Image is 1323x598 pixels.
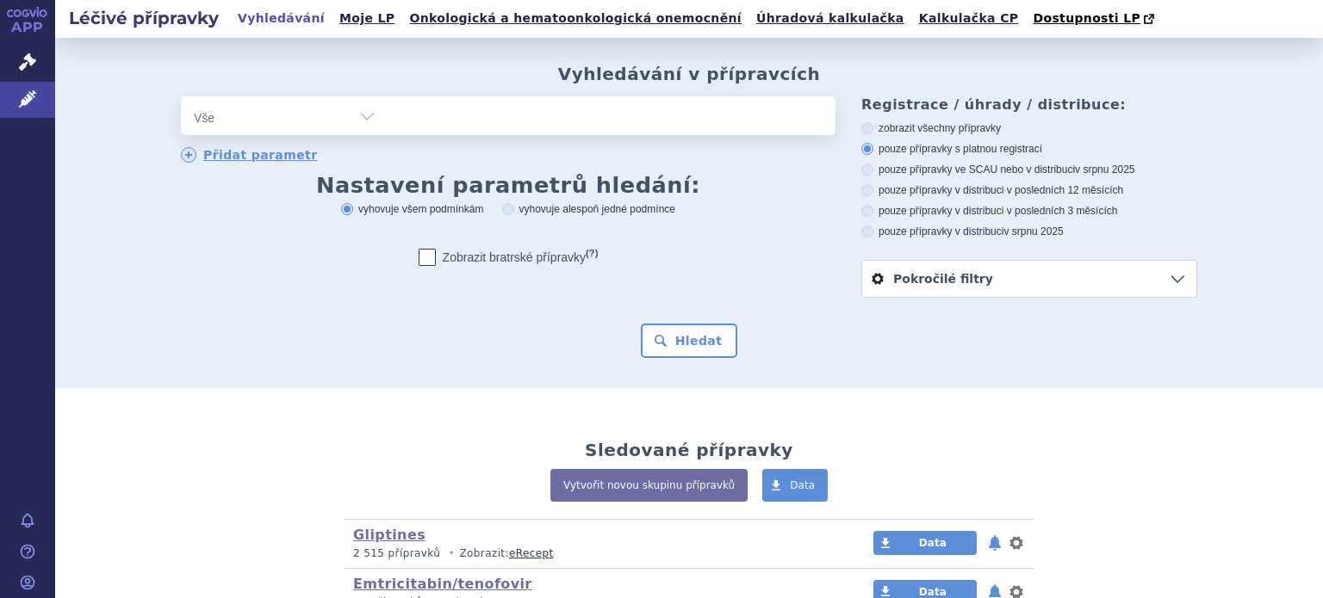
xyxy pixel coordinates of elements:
p: Zobrazit: [353,546,723,561]
button: nastavení [1008,533,1025,553]
label: pouze přípravky v distribuci v posledních 12 měsících [861,183,1197,197]
label: vyhovuje všem podmínkám [341,202,483,216]
i: • [444,546,459,561]
button: notifikace [986,533,1003,553]
a: Gliptines [353,527,425,543]
a: Kalkulačka CP [914,7,1024,30]
a: Emtricitabin/tenofovir [353,576,532,592]
a: Onkologická a hematoonkologická onemocnění [404,7,747,30]
span: Data [919,537,947,549]
label: pouze přípravky v distribuci v posledních 3 měsících [861,204,1197,218]
label: pouze přípravky v distribuci [861,225,1197,238]
a: Data [762,469,828,502]
h2: Léčivé přípravky [55,6,233,30]
a: Pokročilé filtry [862,261,1196,297]
a: eRecept [509,547,554,559]
h3: Nastavení parametrů hledání: [181,177,835,194]
span: 2 515 přípravků [353,547,440,559]
a: Přidat parametr [181,147,318,163]
h2: Vyhledávání v přípravcích [558,64,821,84]
a: Vytvořit novou skupinu přípravků [550,469,748,502]
a: Data [873,531,977,555]
a: Vyhledávání [233,7,330,30]
h2: Sledované přípravky [585,440,793,460]
span: Data [919,586,947,598]
h3: Registrace / úhrady / distribuce: [861,96,1197,113]
label: zobrazit všechny přípravky [861,121,1197,135]
a: Dostupnosti LP [1028,7,1163,31]
button: Hledat [641,324,738,358]
span: Dostupnosti LP [1033,11,1140,25]
span: v srpnu 2025 [1075,163,1134,176]
label: pouze přípravky s platnou registrací [861,142,1197,156]
span: v srpnu 2025 [1003,225,1063,237]
a: Moje LP [334,7,400,30]
label: pouze přípravky ve SCAU nebo v distribuci [861,163,1197,176]
label: Zobrazit bratrské přípravky [419,249,599,266]
a: Úhradová kalkulačka [751,7,910,30]
span: Data [790,479,815,491]
abbr: (?) [586,248,598,259]
label: vyhovuje alespoň jedné podmínce [502,202,675,216]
